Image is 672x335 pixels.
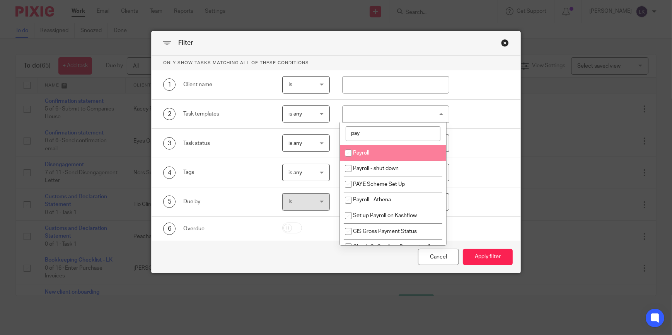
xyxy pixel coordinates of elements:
span: CIS Gross Payment Status [353,229,417,234]
span: Set up Payroll on Kashflow [353,213,417,218]
div: Task templates [183,110,270,118]
span: is any [288,170,302,175]
span: Payroll [353,150,369,156]
div: Close this dialog window [501,39,509,47]
button: Apply filter [463,249,513,265]
input: Search options... [346,126,440,141]
div: 4 [163,167,176,179]
span: Is [288,82,292,87]
span: Payroll - Athena [353,197,391,202]
span: Check GoCardless Payments all reconciled for the month [345,244,430,258]
span: is any [288,111,302,117]
span: Payroll - shut down [353,166,399,171]
div: 3 [163,137,176,150]
div: 5 [163,196,176,208]
span: Filter [178,40,193,46]
div: 1 [163,78,176,91]
div: 6 [163,223,176,235]
div: Close this dialog window [418,249,459,265]
span: is any [288,141,302,146]
div: Due by [183,198,270,206]
span: Is [288,199,292,204]
p: Only show tasks matching all of these conditions [152,56,520,70]
div: Overdue [183,225,270,233]
span: PAYE Scheme Set Up [353,182,405,187]
div: Task status [183,139,270,147]
div: Tags [183,168,270,176]
div: Client name [183,81,270,88]
div: 2 [163,108,176,120]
